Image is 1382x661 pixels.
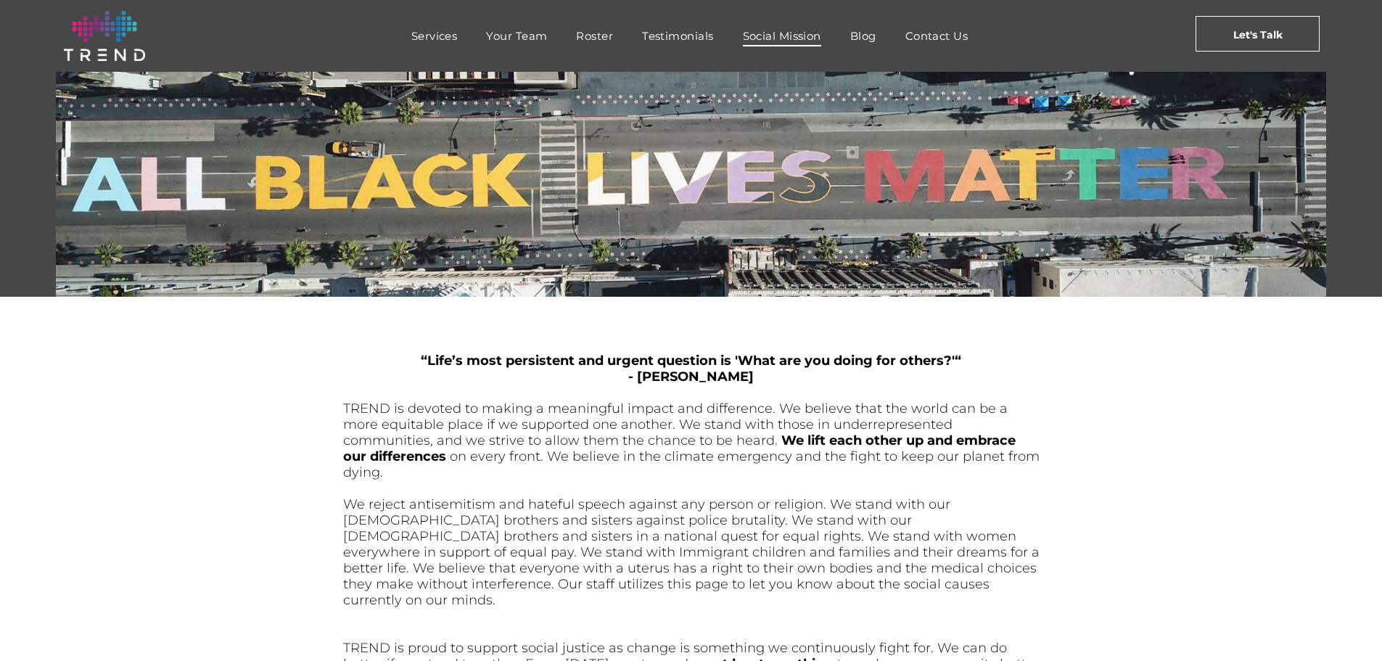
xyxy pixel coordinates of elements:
[628,25,728,46] a: Testimonials
[343,401,1008,448] span: TREND is devoted to making a meaningful impact and difference. We believe that the world can be a...
[562,25,628,46] a: Roster
[628,369,754,385] span: - [PERSON_NAME]
[64,11,145,61] img: logo
[1233,17,1283,53] span: Let's Talk
[1196,16,1320,52] a: Let's Talk
[421,353,961,369] span: “Life’s most persistent and urgent question is 'What are you doing for others?'“
[343,448,1040,480] span: on every front. We believe in the climate emergency and the fight to keep our planet from dying.
[836,25,891,46] a: Blog
[891,25,983,46] a: Contact Us
[472,25,562,46] a: Your Team
[343,496,1040,608] span: We reject antisemitism and hateful speech against any person or religion. We stand with our [DEMO...
[728,25,836,46] a: Social Mission
[343,432,1016,464] span: We lift each other up and embrace our differences
[397,25,472,46] a: Services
